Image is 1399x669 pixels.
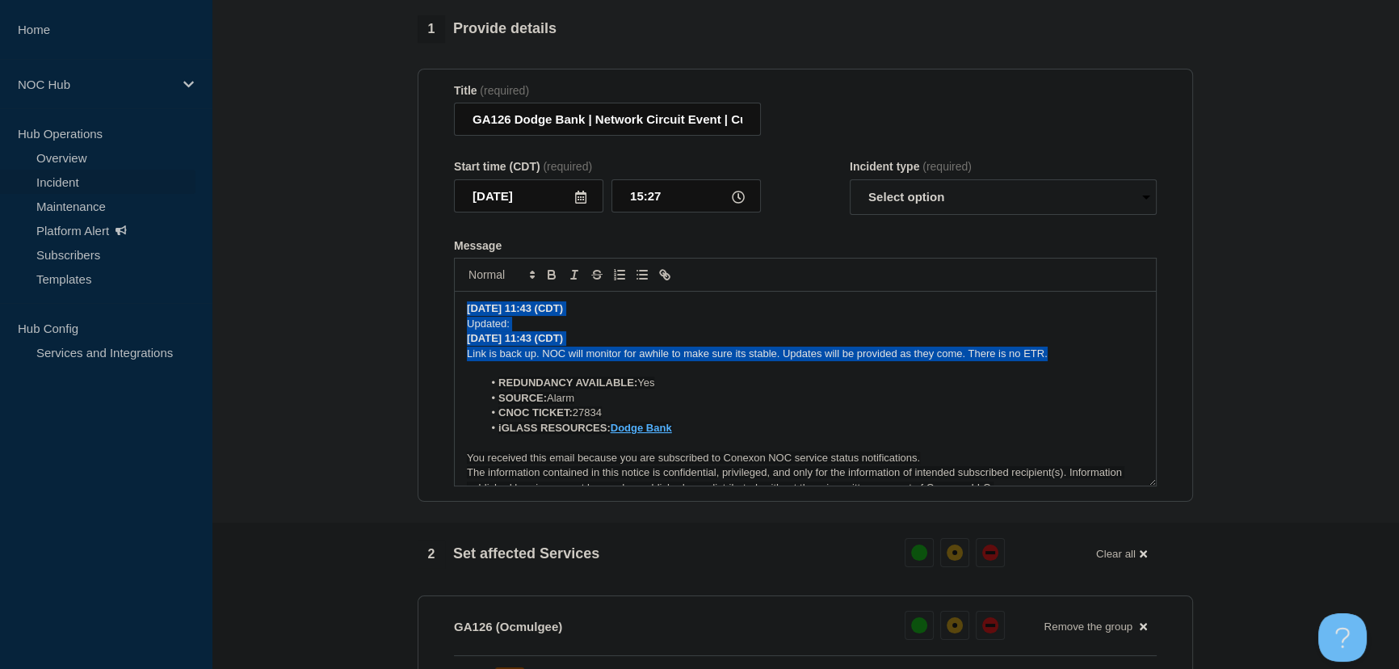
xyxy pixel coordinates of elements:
[454,84,761,97] div: Title
[976,538,1005,567] button: down
[467,466,1124,493] span: The information contained in this notice is confidential, privileged, and only for the informatio...
[976,611,1005,640] button: down
[940,611,969,640] button: affected
[631,265,653,284] button: Toggle bulleted list
[498,377,637,389] strong: REDUNDANCY AVAILABLE:
[1034,611,1157,642] button: Remove the group
[467,452,920,464] span: You received this email because you are subscribed to Conexon NOC service status notifications.
[947,545,963,561] div: affected
[454,239,1157,252] div: Message
[461,265,540,284] span: Font size
[911,617,927,633] div: up
[455,292,1156,486] div: Message
[454,620,562,633] p: GA126 (Ocmulgee)
[911,545,927,561] div: up
[850,179,1157,215] select: Incident type
[467,318,510,330] span: Updated:
[418,541,599,568] div: Set affected Services
[418,15,445,43] span: 1
[905,538,934,567] button: up
[947,617,963,633] div: affected
[653,265,676,284] button: Toggle link
[611,179,761,212] input: HH:MM
[418,541,445,568] span: 2
[498,392,547,404] strong: SOURCE:
[547,392,574,404] span: Alarm
[905,611,934,640] button: up
[18,78,173,91] p: NOC Hub
[850,160,1157,173] div: Incident type
[637,377,654,389] span: Yes
[543,160,592,173] span: (required)
[467,302,563,314] strong: [DATE] 11:43 (CDT)
[454,179,603,212] input: YYYY-MM-DD
[563,265,586,284] button: Toggle italic text
[1318,613,1367,662] iframe: Help Scout Beacon - Open
[611,422,672,434] a: Dodge Bank
[922,160,972,173] span: (required)
[940,538,969,567] button: affected
[982,617,998,633] div: down
[454,160,761,173] div: Start time (CDT)
[608,265,631,284] button: Toggle ordered list
[467,347,1048,360] span: Link is back up. NOC will monitor for awhile to make sure its stable. Updates will be provided as...
[467,332,563,344] strong: [DATE] 11:43 (CDT)
[1086,538,1157,570] button: Clear all
[498,406,573,419] strong: CNOC TICKET:
[498,422,611,434] strong: iGLASS RESOURCES:
[982,545,998,561] div: down
[454,103,761,136] input: Title
[573,406,602,419] span: 27834
[586,265,608,284] button: Toggle strikethrough text
[540,265,563,284] button: Toggle bold text
[1044,621,1132,633] span: Remove the group
[480,84,529,97] span: (required)
[418,15,557,43] div: Provide details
